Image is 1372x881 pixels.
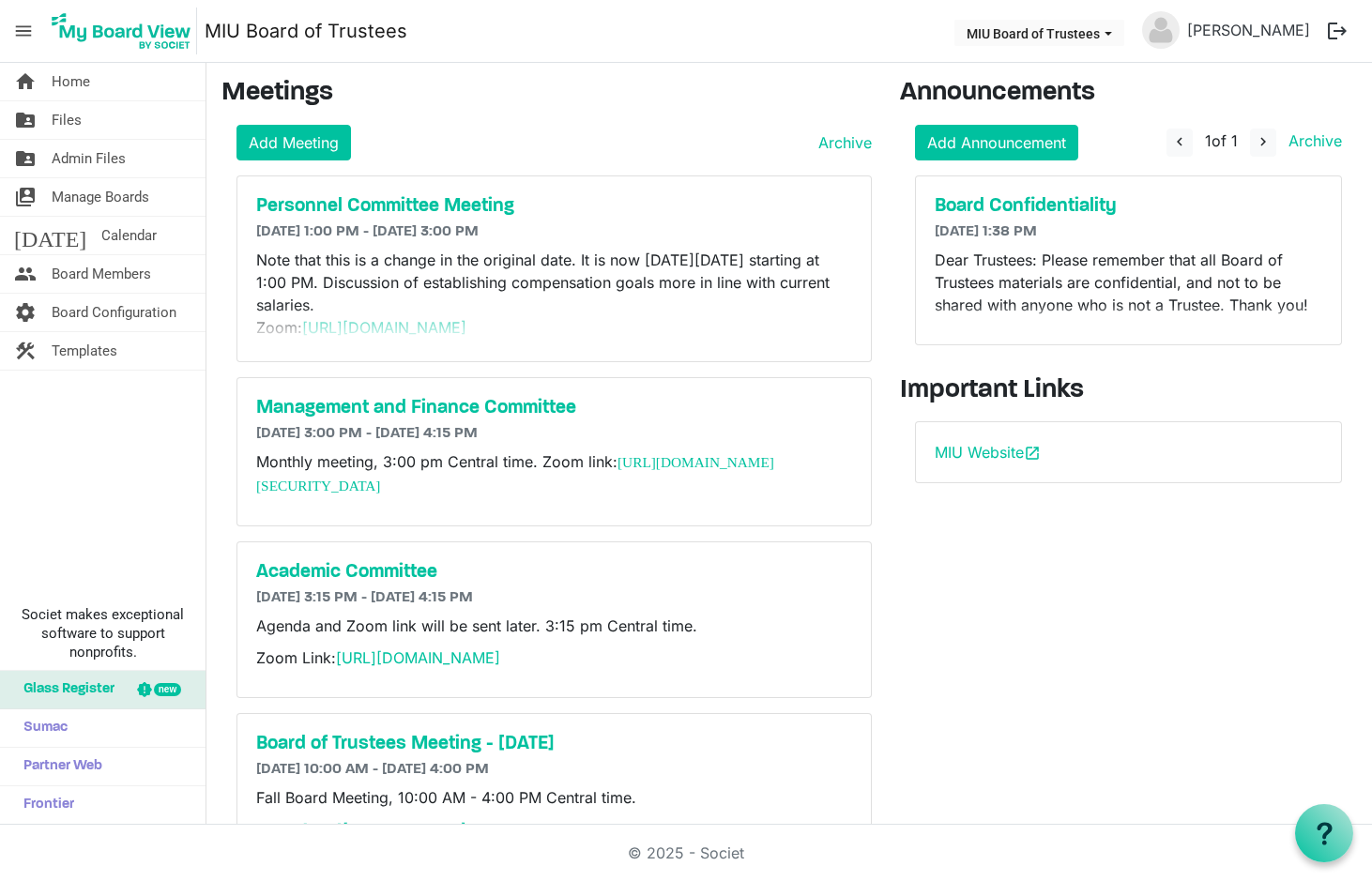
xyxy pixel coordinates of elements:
[14,178,37,216] span: switch_account
[14,217,86,254] span: [DATE]
[1024,445,1041,462] span: open_in_new
[52,255,151,293] span: Board Members
[256,223,852,241] h6: [DATE] 1:00 PM - [DATE] 3:00 PM
[935,195,1322,218] a: Board Confidentiality
[256,425,852,443] h6: [DATE] 3:00 PM - [DATE] 4:15 PM
[1171,133,1188,150] span: navigate_before
[14,140,37,177] span: folder_shared
[14,255,37,293] span: people
[14,101,37,139] span: folder_shared
[14,709,68,747] span: Sumac
[935,249,1322,316] p: Dear Trustees: Please remember that all Board of Trustees materials are confidential, and not to ...
[46,8,197,54] img: My Board View Logo
[900,78,1357,110] h3: Announcements
[6,13,41,49] span: menu
[935,224,1037,239] span: [DATE] 1:38 PM
[101,217,157,254] span: Calendar
[900,375,1357,407] h3: Important Links
[52,101,82,139] span: Files
[1318,11,1357,51] button: logout
[256,648,500,667] span: Zoom Link:
[14,294,37,331] span: settings
[1205,131,1212,150] span: 1
[302,820,466,839] a: [URL][DOMAIN_NAME]
[52,332,117,370] span: Templates
[1166,129,1193,157] button: navigate_before
[1180,11,1318,49] a: [PERSON_NAME]
[14,748,102,785] span: Partner Web
[52,294,176,331] span: Board Configuration
[46,8,205,54] a: My Board View Logo
[1255,133,1272,150] span: navigate_next
[915,125,1078,160] a: Add Announcement
[256,818,852,863] p: Zoom:
[52,178,149,216] span: Manage Boards
[954,20,1124,46] button: MIU Board of Trustees dropdownbutton
[1281,131,1342,150] a: Archive
[52,63,90,100] span: Home
[256,589,852,607] h6: [DATE] 3:15 PM - [DATE] 4:15 PM
[256,561,852,584] a: Academic Committee
[154,683,181,696] div: new
[811,131,872,154] a: Archive
[256,786,852,809] p: Fall Board Meeting, 10:00 AM - 4:00 PM Central time.
[336,648,500,667] a: [URL][DOMAIN_NAME]
[52,140,126,177] span: Admin Files
[1205,131,1238,150] span: of 1
[256,761,852,779] h6: [DATE] 10:00 AM - [DATE] 4:00 PM
[221,78,872,110] h3: Meetings
[935,443,1041,462] a: MIU Websiteopen_in_new
[236,125,351,160] a: Add Meeting
[14,63,37,100] span: home
[256,318,471,359] span: Zoom: Times are Central Time.
[205,12,407,50] a: MIU Board of Trustees
[14,332,37,370] span: construction
[302,318,466,337] a: [URL][DOMAIN_NAME]
[256,450,852,497] p: Monthly meeting, 3:00 pm Central time. Zoom link:
[256,454,774,494] a: [URL][DOMAIN_NAME][SECURITY_DATA]
[14,786,74,824] span: Frontier
[628,843,744,862] a: © 2025 - Societ
[14,671,114,708] span: Glass Register
[1250,129,1276,157] button: navigate_next
[256,615,852,637] p: Agenda and Zoom link will be sent later. 3:15 pm Central time.
[256,397,852,419] a: Management and Finance Committee
[8,605,197,661] span: Societ makes exceptional software to support nonprofits.
[256,249,852,429] p: Note that this is a change in the original date. It is now [DATE][DATE] starting at 1:00 PM. Disc...
[256,195,852,218] a: Personnel Committee Meeting
[256,733,852,755] a: Board of Trustees Meeting - [DATE]
[1142,11,1180,49] img: no-profile-picture.svg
